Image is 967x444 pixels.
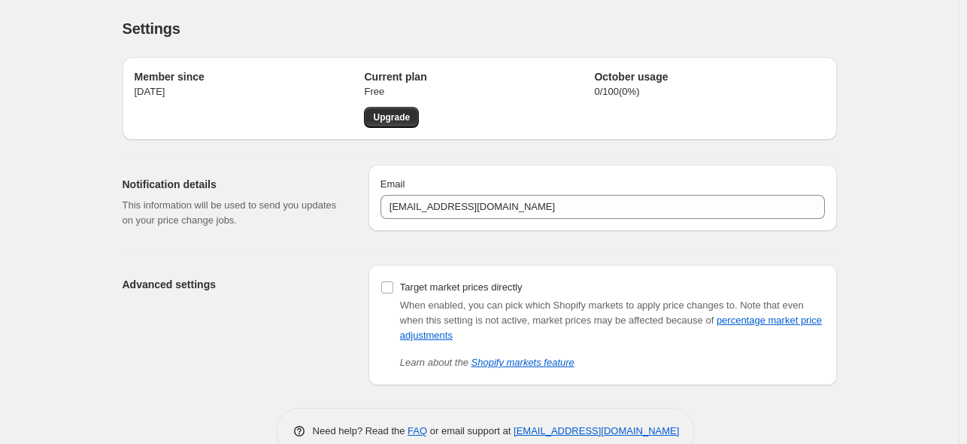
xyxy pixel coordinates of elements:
[135,84,365,99] p: [DATE]
[123,277,344,292] h2: Advanced settings
[123,198,344,228] p: This information will be used to send you updates on your price change jobs.
[364,84,594,99] p: Free
[400,300,738,311] span: When enabled, you can pick which Shopify markets to apply price changes to.
[594,84,824,99] p: 0 / 100 ( 0 %)
[514,425,679,436] a: [EMAIL_ADDRESS][DOMAIN_NAME]
[400,357,574,368] i: Learn about the
[135,69,365,84] h2: Member since
[380,178,405,190] span: Email
[427,425,514,436] span: or email support at
[594,69,824,84] h2: October usage
[364,107,419,128] a: Upgrade
[373,111,410,123] span: Upgrade
[123,20,180,37] span: Settings
[123,177,344,192] h2: Notification details
[364,69,594,84] h2: Current plan
[400,281,523,293] span: Target market prices directly
[313,425,408,436] span: Need help? Read the
[400,300,822,341] span: Note that even when this setting is not active, market prices may be affected because of
[408,425,427,436] a: FAQ
[471,357,574,368] a: Shopify markets feature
